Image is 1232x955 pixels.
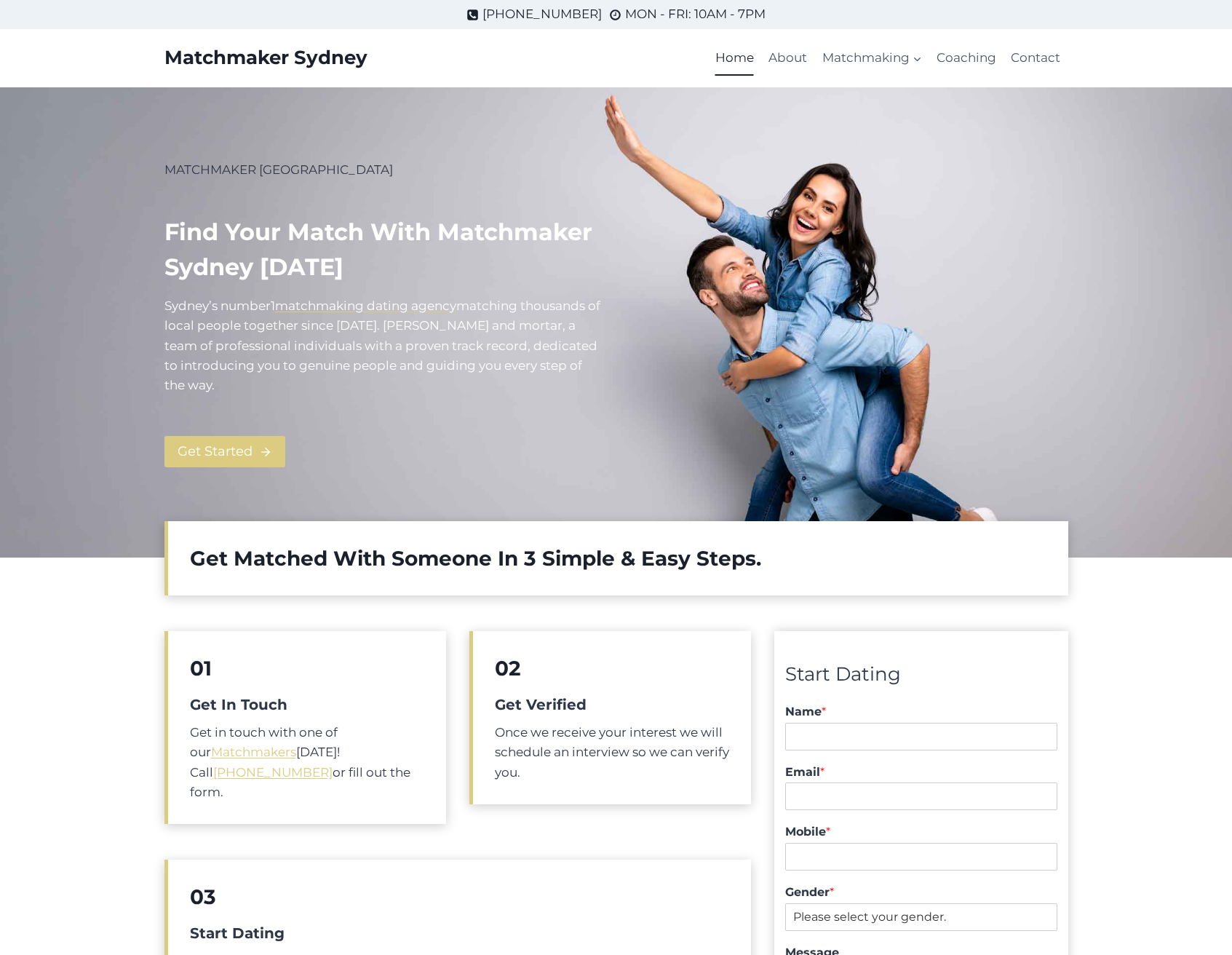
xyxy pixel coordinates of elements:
[1004,41,1068,76] a: Contact
[456,298,469,313] mark: m
[785,825,1057,840] label: Mobile
[164,47,367,69] a: Matchmaker Sydney
[625,4,766,24] span: MON - FRI: 10AM - 7PM
[785,885,1057,900] label: Gender
[178,441,253,462] span: Get Started
[164,296,605,395] p: Sydney’s number atching thousands of local people together since [DATE]. [PERSON_NAME] and mortar...
[190,543,1046,574] h2: Get Matched With Someone In 3 Simple & Easy Steps.​
[271,298,275,313] mark: 1
[929,41,1004,76] a: Coaching
[190,694,424,716] h5: Get In Touch
[785,705,1057,720] label: Name
[164,215,605,285] h1: Find your match with Matchmaker Sydney [DATE]
[190,922,730,944] h5: Start Dating
[708,41,761,76] a: Home
[164,160,605,180] p: MATCHMAKER [GEOGRAPHIC_DATA]
[785,765,1057,780] label: Email
[211,745,296,759] a: Matchmakers
[495,723,729,782] p: Once we receive your interest we will schedule an interview so we can verify you.
[761,41,814,76] a: About
[190,881,730,912] h2: 03
[275,298,456,313] a: matchmaking dating agency
[785,843,1057,871] input: Mobile
[814,41,929,76] a: Matchmaking
[190,723,424,802] p: Get in touch with one of our [DATE]! Call or fill out the form.
[822,48,922,68] span: Matchmaking
[466,4,602,24] a: [PHONE_NUMBER]
[785,659,1057,690] div: Start Dating
[708,41,1068,76] nav: Primary
[495,694,729,716] h5: Get Verified
[190,653,424,683] h2: 01
[482,4,602,24] span: [PHONE_NUMBER]
[213,765,333,780] a: [PHONE_NUMBER]
[164,436,285,467] a: Get Started
[495,653,729,683] h2: 02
